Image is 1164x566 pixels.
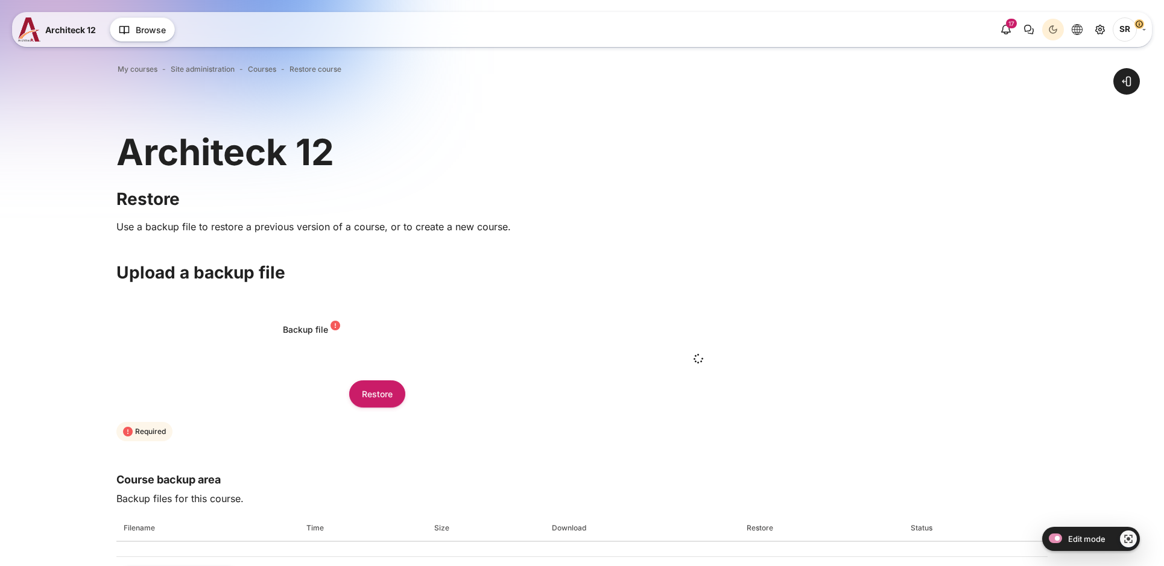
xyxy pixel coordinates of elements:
div: Dark Mode [1044,20,1062,39]
div: Backup files for this course. [116,491,1048,506]
i: Loading... [692,352,705,365]
label: Backup file [283,324,328,335]
button: Browse [110,17,175,42]
span: Browse [136,24,166,36]
a: Courses [248,64,276,75]
span: Edit mode [1068,534,1105,544]
th: Status [903,515,1048,541]
nav: Navigation bar [116,61,1048,77]
button: Light Mode Dark Mode [1042,19,1064,40]
h3: Course backup area [116,473,1048,486]
div: 17 [1006,19,1017,28]
a: Site administration [171,64,235,75]
th: Restore [739,515,903,541]
th: Download [545,515,739,541]
th: Time [299,515,426,541]
a: My courses [118,64,157,75]
div: Show notification window with 17 new notifications [995,19,1017,40]
button: There are 0 unread conversations [1018,19,1040,40]
a: A12 A12 Architeck 12 [18,17,101,42]
h1: Architeck 12 [116,128,334,175]
div: Required [116,422,172,441]
div: Use a backup file to restore a previous version of a course, or to create a new course. [116,219,1048,244]
span: Songklod Riraroengjaratsaeng [1113,17,1137,42]
a: User menu [1113,17,1146,42]
h2: Restore [116,188,1048,210]
input: Restore [349,380,405,407]
i: Required [331,322,340,332]
h2: Upload a backup file [116,262,1048,283]
th: Size [427,515,545,541]
button: Languages [1066,19,1088,40]
a: Restore course [289,64,341,75]
a: Show/Hide - Region [1120,530,1137,547]
th: Filename [116,515,299,541]
i: Required field [123,426,135,438]
a: Site administration [1089,19,1111,40]
img: A12 [18,17,40,42]
span: Architeck 12 [45,24,96,36]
